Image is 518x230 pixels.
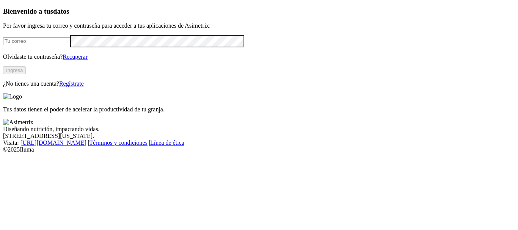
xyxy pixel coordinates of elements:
[3,80,515,87] p: ¿No tienes una cuenta?
[3,133,515,139] div: [STREET_ADDRESS][US_STATE].
[89,139,148,146] a: Términos y condiciones
[3,146,515,153] div: © 2025 Iluma
[150,139,184,146] a: Línea de ética
[3,53,515,60] p: Olvidaste tu contraseña?
[63,53,88,60] a: Recuperar
[59,80,84,87] a: Regístrate
[3,126,515,133] div: Diseñando nutrición, impactando vidas.
[3,66,26,74] button: Ingresa
[53,7,69,15] span: datos
[3,139,515,146] div: Visita : | |
[3,106,515,113] p: Tus datos tienen el poder de acelerar la productividad de tu granja.
[3,37,70,45] input: Tu correo
[3,93,22,100] img: Logo
[3,22,515,29] p: Por favor ingresa tu correo y contraseña para acceder a tus aplicaciones de Asimetrix:
[20,139,86,146] a: [URL][DOMAIN_NAME]
[3,119,33,126] img: Asimetrix
[3,7,515,16] h3: Bienvenido a tus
